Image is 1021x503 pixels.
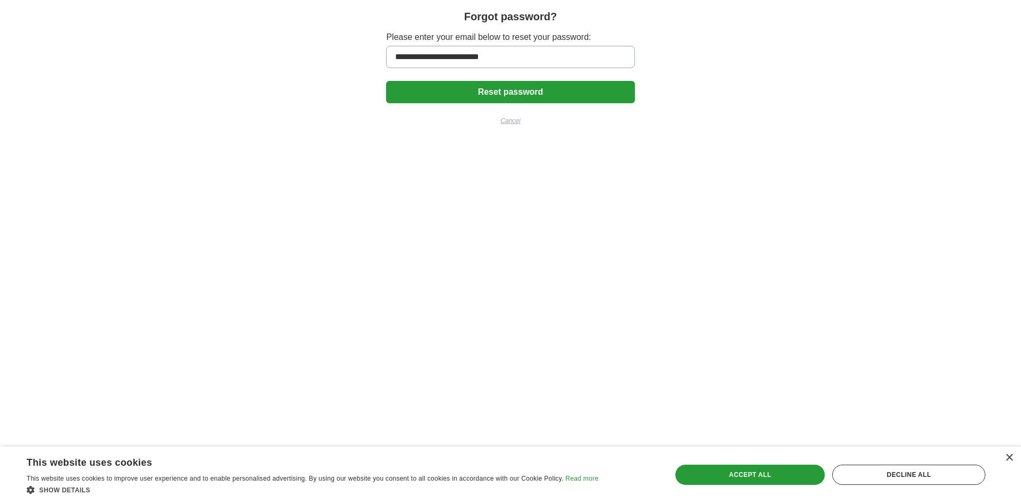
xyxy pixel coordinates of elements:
div: Show details [27,484,598,495]
h1: Forgot password? [464,9,557,24]
div: This website uses cookies [27,453,572,469]
div: Close [1005,454,1013,462]
div: Accept all [675,465,825,485]
a: Cancel [386,116,634,126]
span: This website uses cookies to improve user experience and to enable personalised advertising. By u... [27,475,564,482]
div: Decline all [832,465,985,485]
a: Read more, opens a new window [565,475,598,482]
label: Please enter your email below to reset your password: [386,31,634,44]
button: Reset password [386,81,634,103]
span: Show details [39,486,90,494]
